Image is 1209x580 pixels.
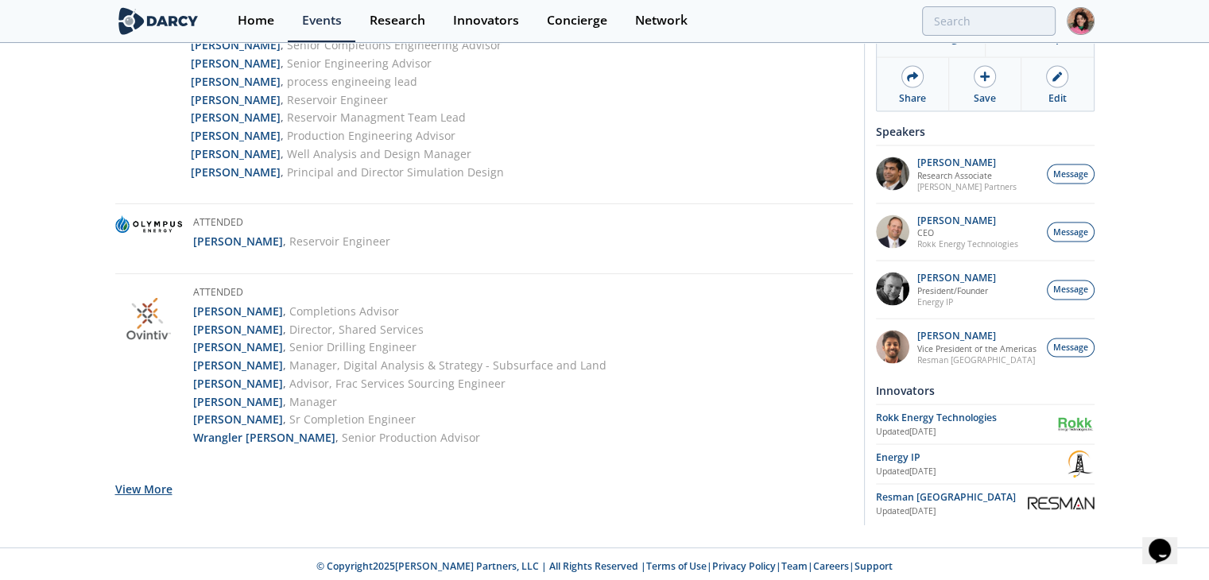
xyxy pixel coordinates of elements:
strong: [PERSON_NAME] [191,56,281,71]
p: Vice President of the Americas [917,342,1037,354]
div: Updated [DATE] [876,505,1028,517]
img: Rokk Energy Technologies [1057,410,1094,438]
div: Updated [DATE] [876,465,1067,478]
img: e708fdee-9612-47b5-abde-16f2ee553c95 [876,330,909,363]
p: Rokk Energy Technologies [917,238,1018,249]
span: Director, Shared Services [289,322,424,337]
p: [PERSON_NAME] [917,272,996,283]
strong: [PERSON_NAME] [193,394,283,409]
img: 947f7ed3-29f3-47f9-bcd4-3b2caa58d322 [876,157,909,190]
span: Message [1053,341,1088,354]
input: Advanced Search [922,6,1056,36]
div: Research [370,14,425,27]
span: , [335,430,339,445]
a: Careers [813,559,849,573]
iframe: chat widget [1142,516,1193,564]
div: Innovators [876,376,1095,404]
img: Profile [1067,7,1095,35]
strong: [PERSON_NAME] [191,92,281,107]
span: Well Analysis and Design Manager [287,146,471,161]
span: , [281,128,284,143]
span: Senior Drilling Engineer [289,339,417,354]
span: Senior Production Advisor [342,430,480,445]
a: Privacy Policy [712,559,776,573]
div: Network [635,14,688,27]
img: Resman USA [1028,497,1095,510]
span: Message [1053,226,1088,238]
img: a2d3c8ff-6021-49f0-923c-e26a03ee6a98 [876,272,909,305]
a: Resman [GEOGRAPHIC_DATA] Updated[DATE] Resman USA [876,489,1095,517]
div: Rokk Energy Technologies [876,410,1058,424]
span: , [281,92,284,107]
span: Manager, Digital Analysis & Strategy - Subsurface and Land [289,358,606,373]
span: Reservoir Managment Team Lead [287,110,466,125]
div: Speakers [876,117,1095,145]
a: Energy IP Updated[DATE] Energy IP [876,450,1095,478]
p: Energy IP [917,296,996,307]
img: Olympus Energy [115,215,182,232]
strong: [PERSON_NAME] [193,358,283,373]
p: [PERSON_NAME] Partners [917,180,1017,191]
strong: [PERSON_NAME] [191,37,281,52]
span: Reservoir Engineer [287,92,388,107]
span: process engineeing lead [287,74,417,89]
a: Edit [1021,57,1093,110]
p: President/Founder [917,284,996,296]
div: Share [899,91,926,105]
strong: [PERSON_NAME] [193,322,283,337]
span: , [283,358,286,373]
span: Senior Completions Engineering Advisor [287,37,502,52]
p: Resman [GEOGRAPHIC_DATA] [917,354,1037,365]
p: Research Associate [917,169,1017,180]
strong: [PERSON_NAME] [191,146,281,161]
p: [PERSON_NAME] [917,157,1017,168]
span: , [281,56,284,71]
strong: [PERSON_NAME] [191,164,281,180]
p: CEO [917,226,1018,238]
span: Production Engineering Advisor [287,128,455,143]
button: Message [1047,222,1095,242]
strong: [PERSON_NAME] [191,74,281,89]
p: [PERSON_NAME] [917,215,1018,226]
img: Energy IP [1067,450,1095,478]
span: Manager [289,394,337,409]
strong: Wrangler [PERSON_NAME] [193,430,335,445]
span: , [283,234,286,249]
span: , [281,110,284,125]
span: , [281,74,284,89]
span: Message [1053,168,1088,180]
div: Save [974,91,996,105]
span: Advisor, Frac Services Sourcing Engineer [289,376,506,391]
button: Message [1047,280,1095,300]
div: Energy IP [876,450,1067,464]
a: Rokk Energy Technologies Updated[DATE] Rokk Energy Technologies [876,410,1095,438]
span: Senior Engineering Advisor [287,56,432,71]
span: , [283,412,286,427]
strong: [PERSON_NAME] [193,376,283,391]
button: Message [1047,338,1095,358]
span: , [281,146,284,161]
a: Terms of Use [646,559,707,573]
div: Home [238,14,274,27]
div: Updated [DATE] [876,425,1058,438]
div: Edit [1048,91,1067,105]
div: Innovators [453,14,519,27]
img: logo-wide.svg [115,7,202,35]
span: , [281,164,284,180]
span: , [283,322,286,337]
span: , [281,37,284,52]
p: [PERSON_NAME] [917,330,1037,341]
span: , [283,376,286,391]
span: , [283,304,286,319]
span: Message [1053,283,1088,296]
strong: [PERSON_NAME] [191,128,281,143]
img: Ovintiv [115,285,182,352]
div: Resman [GEOGRAPHIC_DATA] [876,489,1028,504]
strong: [PERSON_NAME] [193,234,283,249]
h5: Attended [193,285,606,303]
strong: [PERSON_NAME] [193,339,283,354]
strong: [PERSON_NAME] [191,110,281,125]
span: , [283,339,286,354]
div: Concierge [547,14,607,27]
button: Message [1047,164,1095,184]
